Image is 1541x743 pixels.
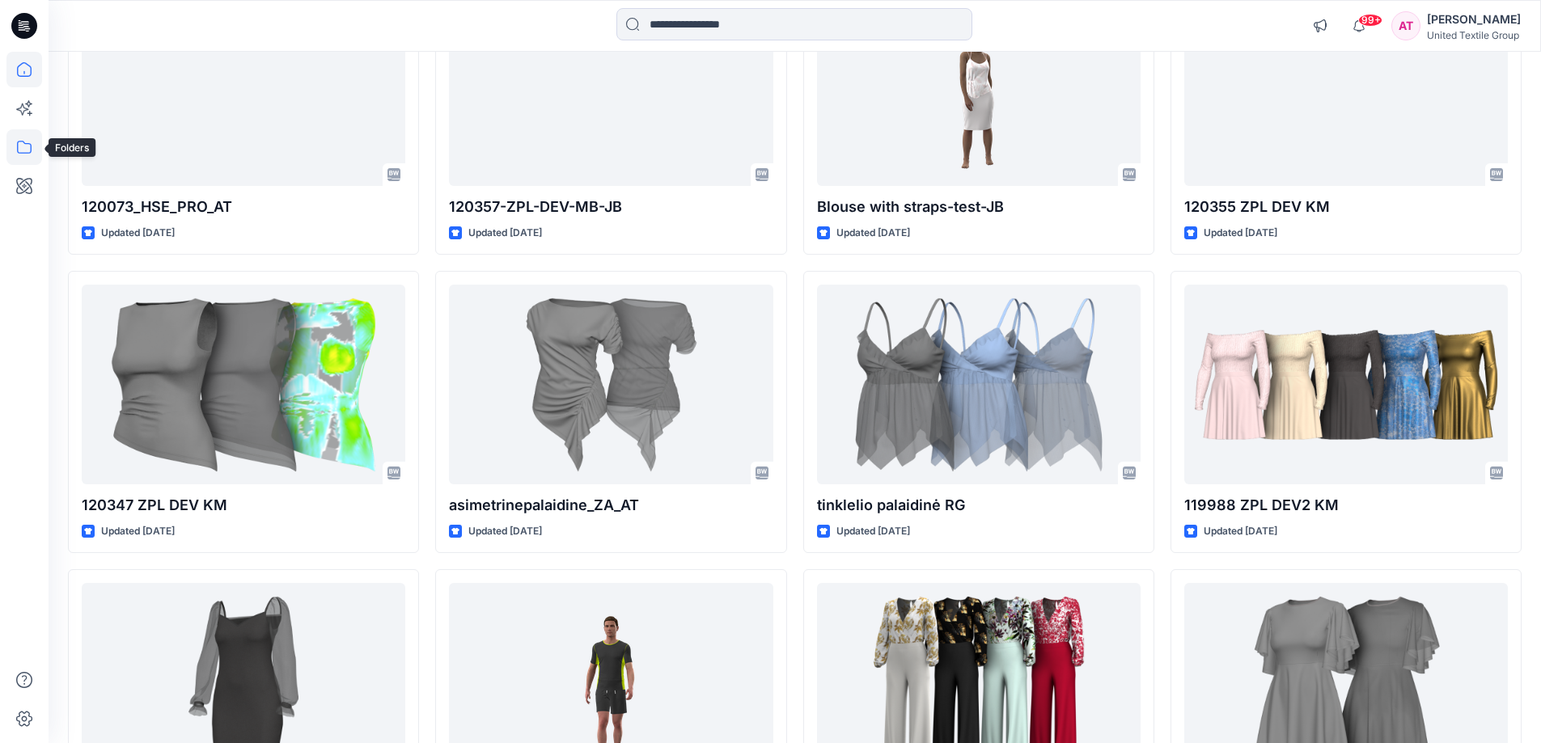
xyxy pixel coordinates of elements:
div: [PERSON_NAME] [1427,10,1521,29]
p: Updated [DATE] [468,523,542,540]
p: Updated [DATE] [836,523,910,540]
div: United Textile Group [1427,29,1521,41]
p: Updated [DATE] [101,225,175,242]
p: 120357-ZPL-DEV-MB-JB [449,196,773,218]
p: Updated [DATE] [836,225,910,242]
p: Updated [DATE] [101,523,175,540]
p: 120347 ZPL DEV KM [82,494,405,517]
p: 119988 ZPL DEV2 KM [1184,494,1508,517]
span: 99+ [1358,14,1382,27]
p: Blouse with straps-test-JB [817,196,1141,218]
p: asimetrinepalaidine_ZA_AT [449,494,773,517]
a: tinklelio palaidinė RG [817,285,1141,484]
a: 119988 ZPL DEV2 KM [1184,285,1508,484]
p: Updated [DATE] [1204,225,1277,242]
p: 120355 ZPL DEV KM [1184,196,1508,218]
p: Updated [DATE] [1204,523,1277,540]
p: 120073_HSE_PRO_AT [82,196,405,218]
p: Updated [DATE] [468,225,542,242]
a: asimetrinepalaidine_ZA_AT [449,285,773,484]
div: AT [1391,11,1420,40]
p: tinklelio palaidinė RG [817,494,1141,517]
a: 120347 ZPL DEV KM [82,285,405,484]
